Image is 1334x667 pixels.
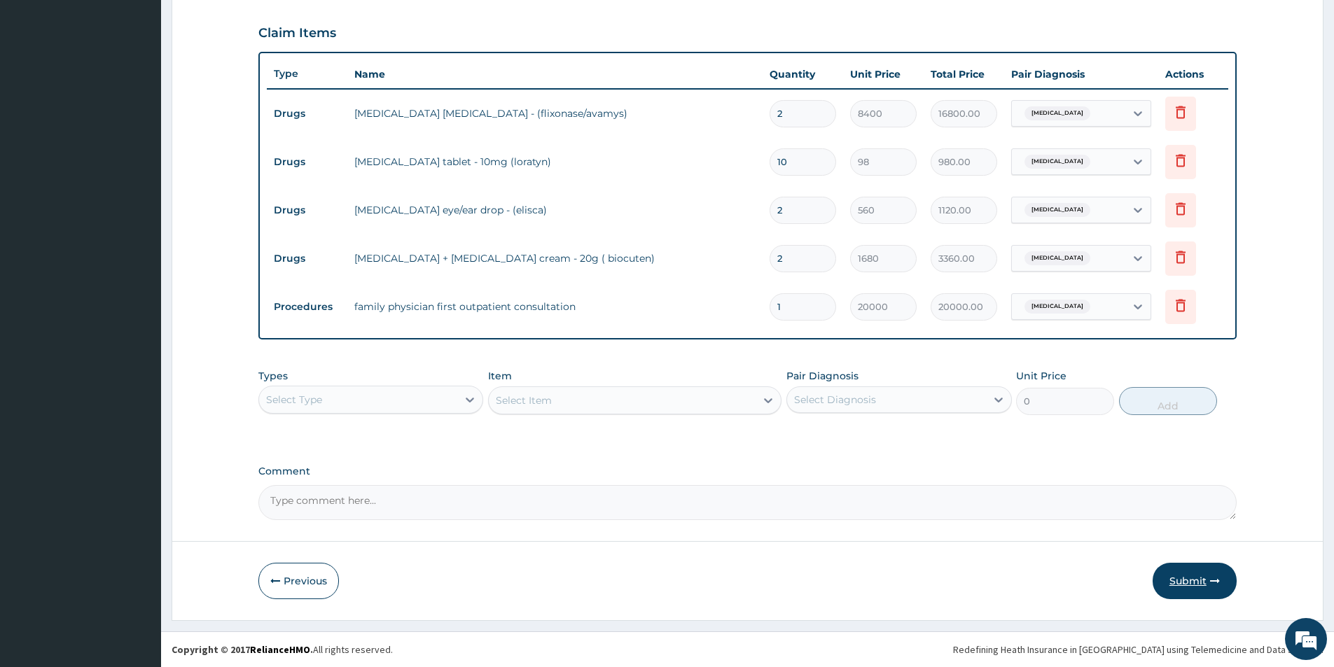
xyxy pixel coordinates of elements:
div: Select Diagnosis [794,393,876,407]
button: Submit [1153,563,1237,599]
td: Drugs [267,149,347,175]
td: Drugs [267,101,347,127]
img: d_794563401_company_1708531726252_794563401 [26,70,57,105]
footer: All rights reserved. [161,631,1334,667]
div: Chat with us now [73,78,235,97]
th: Actions [1158,60,1228,88]
button: Add [1119,387,1217,415]
th: Quantity [763,60,843,88]
button: Previous [258,563,339,599]
th: Pair Diagnosis [1004,60,1158,88]
span: [MEDICAL_DATA] [1024,203,1090,217]
label: Item [488,369,512,383]
label: Types [258,370,288,382]
td: Drugs [267,246,347,272]
a: RelianceHMO [250,643,310,656]
span: We're online! [81,176,193,318]
span: [MEDICAL_DATA] [1024,300,1090,314]
td: [MEDICAL_DATA] [MEDICAL_DATA] - (flixonase/avamys) [347,99,763,127]
th: Type [267,61,347,87]
div: Redefining Heath Insurance in [GEOGRAPHIC_DATA] using Telemedicine and Data Science! [953,643,1323,657]
td: [MEDICAL_DATA] eye/ear drop - (elisca) [347,196,763,224]
th: Total Price [924,60,1004,88]
th: Unit Price [843,60,924,88]
div: Minimize live chat window [230,7,263,41]
label: Unit Price [1016,369,1066,383]
td: Procedures [267,294,347,320]
span: [MEDICAL_DATA] [1024,251,1090,265]
h3: Claim Items [258,26,336,41]
th: Name [347,60,763,88]
span: [MEDICAL_DATA] [1024,106,1090,120]
strong: Copyright © 2017 . [172,643,313,656]
label: Comment [258,465,1237,477]
td: family physician first outpatient consultation [347,293,763,321]
div: Select Type [266,393,322,407]
td: [MEDICAL_DATA] tablet - 10mg (loratyn) [347,148,763,176]
label: Pair Diagnosis [786,369,859,383]
span: [MEDICAL_DATA] [1024,155,1090,169]
textarea: Type your message and hit 'Enter' [7,382,267,431]
td: [MEDICAL_DATA] + [MEDICAL_DATA] cream - 20g ( biocuten) [347,244,763,272]
td: Drugs [267,197,347,223]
